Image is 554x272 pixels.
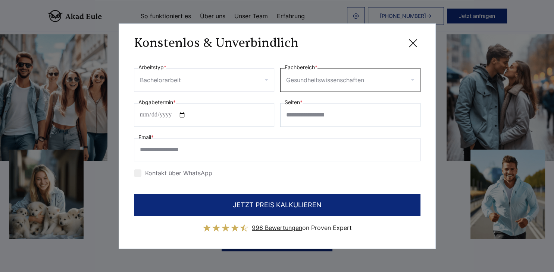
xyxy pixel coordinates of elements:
h3: Konstenlos & Unverbindlich [134,36,298,51]
label: Kontakt über WhatsApp [134,169,212,177]
label: Email [138,133,154,142]
label: Fachbereich [285,63,317,72]
div: Bachelorarbeit [140,74,181,86]
span: 996 Bewertungen [252,224,302,231]
div: Gesundheitswissenschaften [286,74,364,86]
div: on Proven Expert [252,222,352,234]
button: JETZT PREIS KALKULIEREN [134,194,420,216]
label: Seiten [285,98,303,107]
label: Arbeitstyp [138,63,166,72]
label: Abgabetermin [138,98,176,107]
